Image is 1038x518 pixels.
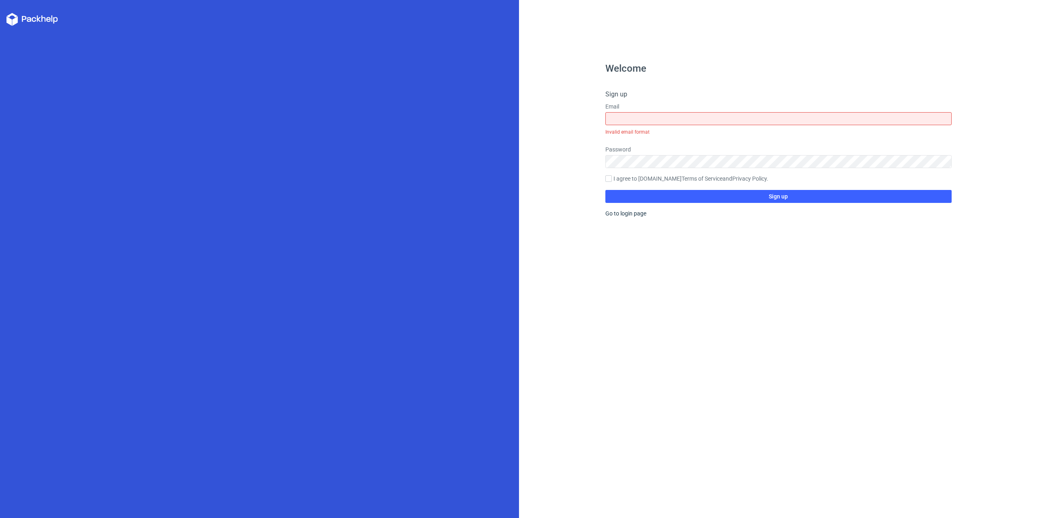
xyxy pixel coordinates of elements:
[605,125,951,139] div: Invalid email format
[605,145,951,153] label: Password
[605,90,951,99] h4: Sign up
[605,64,951,73] h1: Welcome
[769,194,788,199] span: Sign up
[605,210,646,217] a: Go to login page
[605,175,951,183] label: I agree to [DOMAIN_NAME] and .
[682,175,723,182] a: Terms of Service
[732,175,767,182] a: Privacy Policy
[605,102,951,111] label: Email
[605,190,951,203] button: Sign up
